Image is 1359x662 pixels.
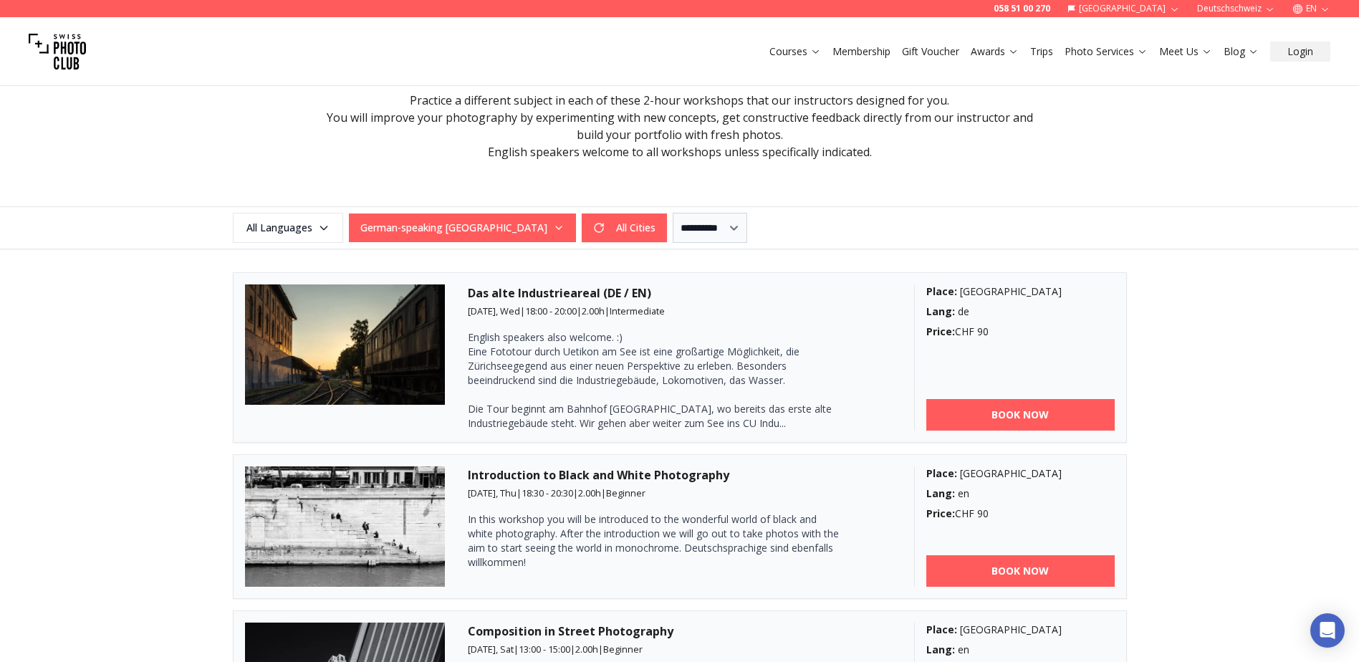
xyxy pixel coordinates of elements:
[1310,613,1345,648] div: Open Intercom Messenger
[926,623,1115,637] div: [GEOGRAPHIC_DATA]
[926,507,1115,521] div: CHF
[468,643,514,656] span: [DATE], Sat
[468,284,891,302] h3: Das alte Industrieareal (DE / EN)
[926,325,1115,339] div: CHF
[235,215,341,241] span: All Languages
[468,486,517,499] span: [DATE], Thu
[827,42,896,62] button: Membership
[926,284,957,298] b: Place :
[1065,44,1148,59] a: Photo Services
[575,643,598,656] span: 2.00 h
[525,304,577,317] span: 18:00 - 20:00
[896,42,965,62] button: Gift Voucher
[926,623,957,636] b: Place :
[578,486,601,499] span: 2.00 h
[519,643,570,656] span: 13:00 - 15:00
[991,564,1049,578] b: BOOK NOW
[468,466,891,484] h3: Introduction to Black and White Photography
[926,486,1115,501] div: en
[325,92,1035,160] div: Practice a different subject in each of these 2-hour workshops that our instructors designed for ...
[603,643,643,656] span: Beginner
[991,408,1049,422] b: BOOK NOW
[926,399,1115,431] a: BOOK NOW
[769,44,821,59] a: Courses
[1059,42,1153,62] button: Photo Services
[926,643,1115,657] div: en
[349,214,576,242] button: German-speaking [GEOGRAPHIC_DATA]
[468,330,840,430] span: Die Tour beginnt am Bahnhof [GEOGRAPHIC_DATA], wo bereits das erste alte Industriegebäude steht. ...
[832,44,890,59] a: Membership
[468,486,645,499] small: | | |
[1224,44,1259,59] a: Blog
[468,330,840,345] p: English speakers also welcome. :)
[977,325,989,338] span: 90
[1024,42,1059,62] button: Trips
[965,42,1024,62] button: Awards
[971,44,1019,59] a: Awards
[1153,42,1218,62] button: Meet Us
[926,466,1115,481] div: [GEOGRAPHIC_DATA]
[902,44,959,59] a: Gift Voucher
[1218,42,1264,62] button: Blog
[468,512,840,570] p: In this workshop you will be introduced to the wonderful world of black and white photography. Af...
[926,507,955,520] b: Price :
[926,486,955,500] b: Lang :
[468,304,520,317] span: [DATE], Wed
[610,304,665,317] span: Intermediate
[468,623,891,640] h3: Composition in Street Photography
[926,304,955,318] b: Lang :
[926,304,1115,319] div: de
[926,643,955,656] b: Lang :
[245,466,446,587] img: Introduction to Black and White Photography
[926,555,1115,587] a: BOOK NOW
[582,304,605,317] span: 2.00 h
[926,284,1115,299] div: [GEOGRAPHIC_DATA]
[468,643,643,656] small: | | |
[582,214,667,242] button: All Cities
[764,42,827,62] button: Courses
[29,23,86,80] img: Swiss photo club
[468,345,840,388] p: Eine Fototour durch Uetikon am See ist eine großartige Möglichkeit, die Zürichseegegend aus einer...
[994,3,1050,14] a: 058 51 00 270
[926,325,955,338] b: Price :
[1030,44,1053,59] a: Trips
[245,284,446,405] img: Das alte Industrieareal (DE / EN)
[468,304,665,317] small: | | |
[606,486,645,499] span: Beginner
[1159,44,1212,59] a: Meet Us
[977,507,989,520] span: 90
[522,486,573,499] span: 18:30 - 20:30
[233,213,343,243] button: All Languages
[926,466,957,480] b: Place :
[1270,42,1330,62] button: Login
